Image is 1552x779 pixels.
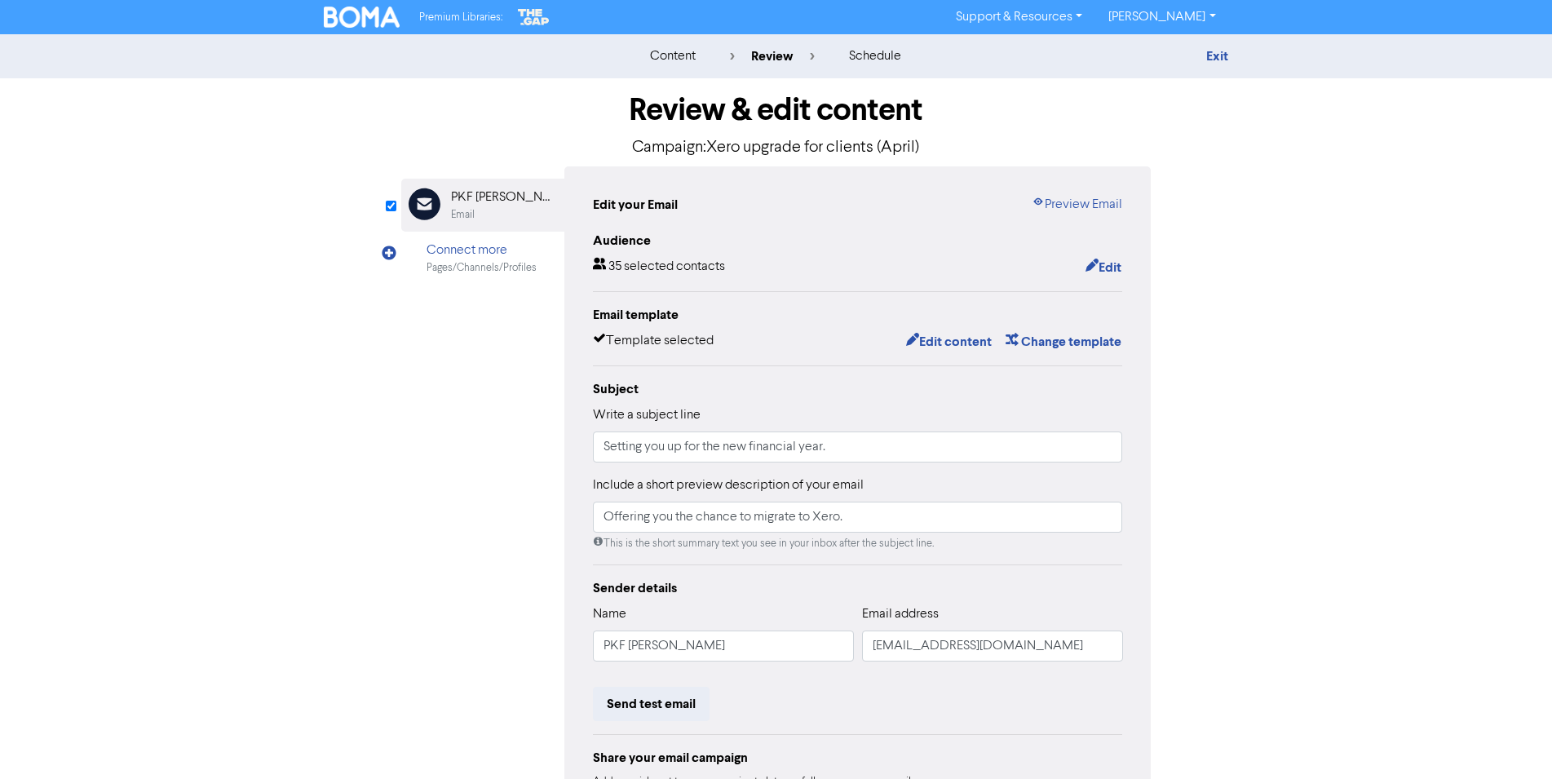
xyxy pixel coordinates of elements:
div: schedule [849,46,901,66]
button: Edit [1085,257,1122,278]
div: Email template [593,305,1123,325]
span: Premium Libraries: [419,12,502,23]
div: Edit your Email [593,195,678,215]
a: [PERSON_NAME] [1095,4,1228,30]
button: Send test email [593,687,710,721]
div: PKF [PERSON_NAME]Email [401,179,564,232]
div: Pages/Channels/Profiles [427,260,537,276]
label: Name [593,604,626,624]
div: This is the short summary text you see in your inbox after the subject line. [593,536,1123,551]
label: Write a subject line [593,405,701,425]
div: 35 selected contacts [593,257,725,278]
label: Email address [862,604,939,624]
label: Include a short preview description of your email [593,476,864,495]
p: Campaign: Xero upgrade for clients (April) [401,135,1152,160]
div: Connect morePages/Channels/Profiles [401,232,564,285]
div: PKF [PERSON_NAME] [451,188,555,207]
div: Email [451,207,475,223]
img: The Gap [515,7,551,28]
a: Preview Email [1032,195,1122,215]
iframe: Chat Widget [1470,701,1552,779]
div: Template selected [593,331,714,352]
button: Change template [1005,331,1122,352]
button: Edit content [905,331,993,352]
div: Subject [593,379,1123,399]
h1: Review & edit content [401,91,1152,129]
div: Connect more [427,241,537,260]
img: BOMA Logo [324,7,400,28]
div: Share your email campaign [593,748,1123,768]
div: content [650,46,696,66]
a: Exit [1206,48,1228,64]
div: Audience [593,231,1123,250]
a: Support & Resources [943,4,1095,30]
div: Sender details [593,578,1123,598]
div: review [730,46,815,66]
